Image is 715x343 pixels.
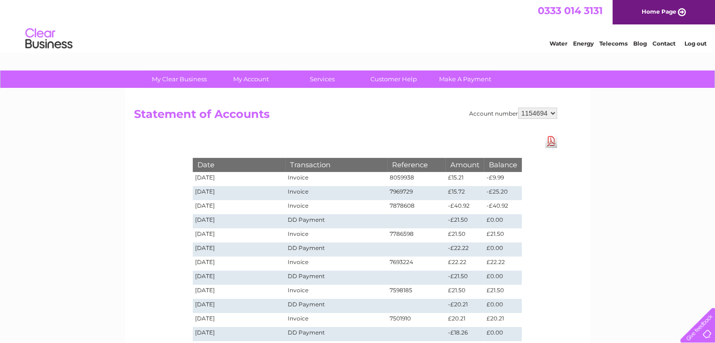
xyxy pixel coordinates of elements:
[285,257,387,271] td: Invoice
[445,299,484,313] td: -£20.21
[355,70,432,88] a: Customer Help
[285,186,387,200] td: Invoice
[193,214,286,228] td: [DATE]
[387,285,446,299] td: 7598185
[387,257,446,271] td: 7693224
[387,228,446,242] td: 7786598
[193,228,286,242] td: [DATE]
[193,327,286,341] td: [DATE]
[484,172,521,186] td: -£9.99
[599,40,628,47] a: Telecoms
[285,228,387,242] td: Invoice
[387,158,446,171] th: Reference
[387,200,446,214] td: 7878608
[484,214,521,228] td: £0.00
[193,271,286,285] td: [DATE]
[445,214,484,228] td: -£21.50
[445,271,484,285] td: -£21.50
[387,186,446,200] td: 7969729
[193,242,286,257] td: [DATE]
[387,313,446,327] td: 7501910
[573,40,594,47] a: Energy
[484,200,521,214] td: -£40.92
[484,228,521,242] td: £21.50
[193,313,286,327] td: [DATE]
[134,108,557,125] h2: Statement of Accounts
[684,40,706,47] a: Log out
[445,172,484,186] td: £15.21
[550,40,567,47] a: Water
[285,172,387,186] td: Invoice
[283,70,361,88] a: Services
[285,242,387,257] td: DD Payment
[484,242,521,257] td: £0.00
[445,228,484,242] td: £21.50
[193,200,286,214] td: [DATE]
[484,299,521,313] td: £0.00
[469,108,557,119] div: Account number
[387,172,446,186] td: 8059938
[484,257,521,271] td: £22.22
[285,299,387,313] td: DD Payment
[285,200,387,214] td: Invoice
[285,285,387,299] td: Invoice
[484,158,521,171] th: Balance
[445,313,484,327] td: £20.21
[193,158,286,171] th: Date
[484,327,521,341] td: £0.00
[445,327,484,341] td: -£18.26
[193,172,286,186] td: [DATE]
[285,214,387,228] td: DD Payment
[633,40,647,47] a: Blog
[484,186,521,200] td: -£25.20
[484,313,521,327] td: £20.21
[136,5,580,46] div: Clear Business is a trading name of Verastar Limited (registered in [GEOGRAPHIC_DATA] No. 3667643...
[25,24,73,53] img: logo.png
[445,242,484,257] td: -£22.22
[285,327,387,341] td: DD Payment
[193,285,286,299] td: [DATE]
[193,186,286,200] td: [DATE]
[445,285,484,299] td: £21.50
[212,70,290,88] a: My Account
[285,158,387,171] th: Transaction
[285,313,387,327] td: Invoice
[445,200,484,214] td: -£40.92
[652,40,676,47] a: Contact
[445,158,484,171] th: Amount
[445,186,484,200] td: £15.72
[193,299,286,313] td: [DATE]
[445,257,484,271] td: £22.22
[426,70,504,88] a: Make A Payment
[193,257,286,271] td: [DATE]
[545,134,557,148] a: Download Pdf
[484,271,521,285] td: £0.00
[484,285,521,299] td: £21.50
[538,5,603,16] a: 0333 014 3131
[285,271,387,285] td: DD Payment
[141,70,218,88] a: My Clear Business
